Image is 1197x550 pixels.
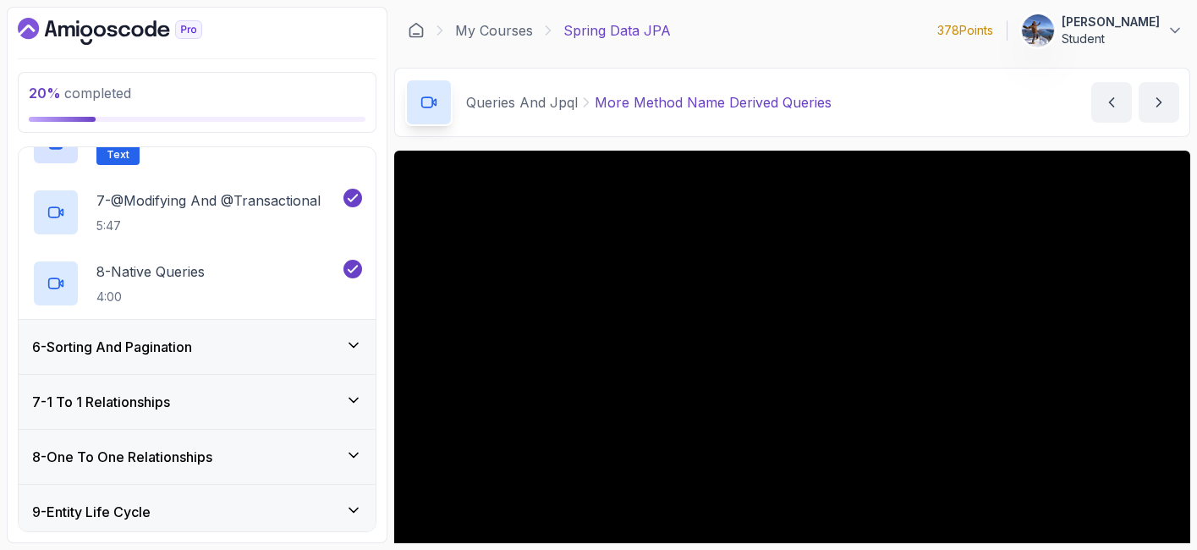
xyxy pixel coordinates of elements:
[96,261,205,282] p: 8 - Native Queries
[1021,14,1183,47] button: user profile image[PERSON_NAME]Student
[19,320,376,374] button: 6-Sorting And Pagination
[96,289,205,305] p: 4:00
[96,190,321,211] p: 7 - @Modifying And @Transactional
[32,392,170,412] h3: 7 - 1 To 1 Relationships
[1062,14,1160,30] p: [PERSON_NAME]
[32,260,362,307] button: 8-Native Queries4:00
[19,430,376,484] button: 8-One To One Relationships
[1062,30,1160,47] p: Student
[1091,82,1132,123] button: previous content
[19,375,376,429] button: 7-1 To 1 Relationships
[595,92,832,113] p: More Method Name Derived Queries
[32,447,212,467] h3: 8 - One To One Relationships
[466,92,578,113] p: Queries And Jpql
[29,85,61,102] span: 20 %
[32,189,362,236] button: 7-@Modifying And @Transactional5:47
[1139,82,1179,123] button: next content
[96,217,321,234] p: 5:47
[107,148,129,162] span: Text
[19,485,376,539] button: 9-Entity Life Cycle
[1022,14,1054,47] img: user profile image
[32,337,192,357] h3: 6 - Sorting And Pagination
[455,20,533,41] a: My Courses
[408,22,425,39] a: Dashboard
[18,18,241,45] a: Dashboard
[29,85,131,102] span: completed
[563,20,671,41] p: Spring Data JPA
[937,22,993,39] p: 378 Points
[32,502,151,522] h3: 9 - Entity Life Cycle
